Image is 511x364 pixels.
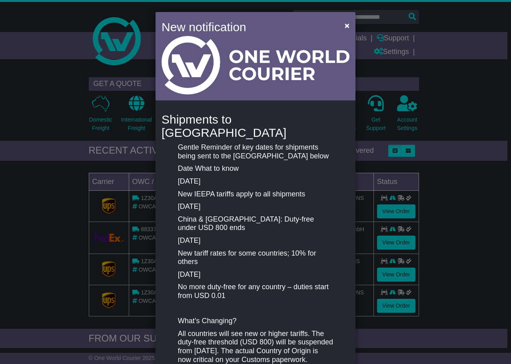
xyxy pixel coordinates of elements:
button: Close [341,17,353,34]
p: New IEEPA tariffs apply to all shipments [178,190,333,199]
img: Light [162,36,349,94]
p: All countries will see new or higher tariffs. The duty-free threshold (USD 800) will be suspended... [178,330,333,364]
p: What’s Changing? [178,317,333,326]
p: [DATE] [178,236,333,245]
p: China & [GEOGRAPHIC_DATA]: Duty-free under USD 800 ends [178,215,333,232]
h4: Shipments to [GEOGRAPHIC_DATA] [162,113,349,139]
p: New tariff rates for some countries; 10% for others [178,249,333,266]
p: No more duty-free for any country – duties start from USD 0.01 [178,283,333,300]
p: [DATE] [178,177,333,186]
p: Gentle Reminder of key dates for shipments being sent to the [GEOGRAPHIC_DATA] below [178,143,333,160]
span: × [345,21,349,30]
p: [DATE] [178,270,333,279]
p: [DATE] [178,202,333,211]
h4: New notification [162,18,333,36]
p: Date What to know [178,164,333,173]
